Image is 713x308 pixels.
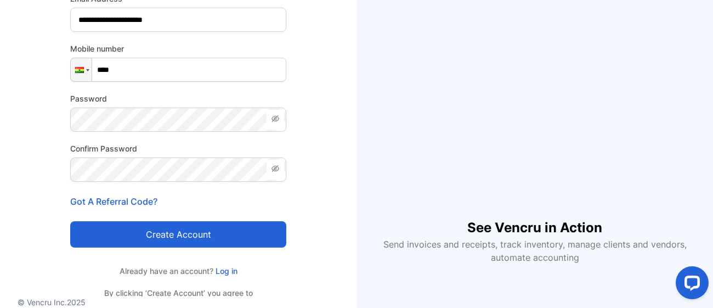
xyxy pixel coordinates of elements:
h1: See Vencru in Action [467,200,602,238]
p: Got A Referral Code? [70,195,286,208]
button: Create account [70,221,286,248]
label: Mobile number [70,43,286,54]
p: Send invoices and receipts, track inventory, manage clients and vendors, automate accounting [377,238,693,264]
div: Ghana: + 233 [71,58,92,81]
label: Confirm Password [70,143,286,154]
label: Password [70,93,286,104]
iframe: LiveChat chat widget [667,262,713,308]
p: Already have an account? [70,265,286,277]
iframe: YouTube video player [392,44,677,200]
a: Log in [213,266,237,276]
